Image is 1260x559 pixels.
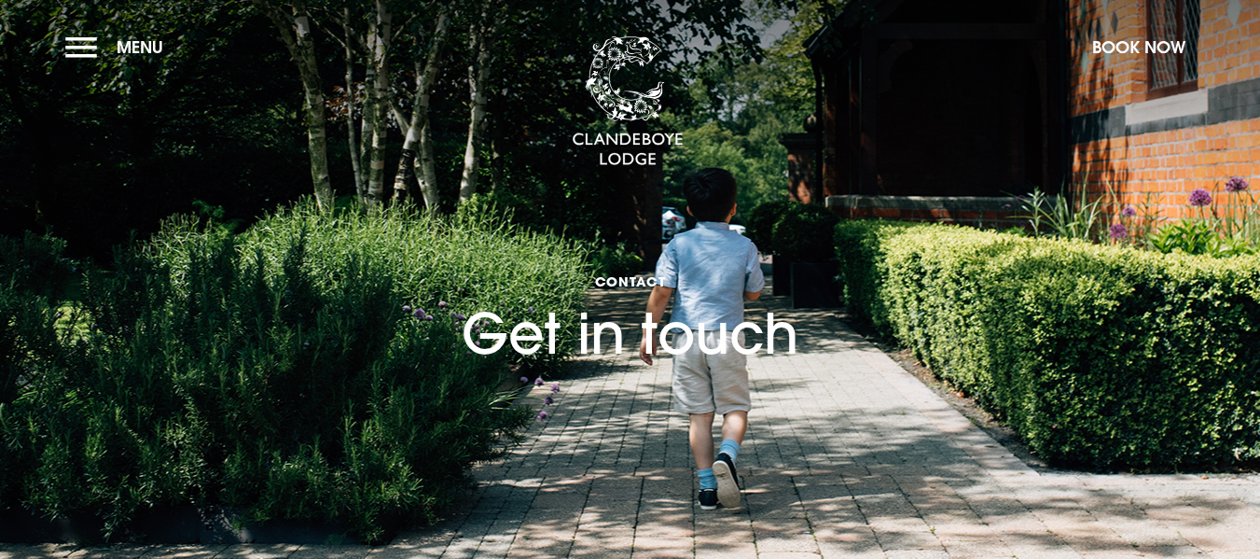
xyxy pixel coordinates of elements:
button: Menu [65,27,173,67]
button: Book Now [1083,27,1195,67]
span: Menu [117,36,163,58]
h1: Get in touch [462,203,798,367]
img: Clandeboye Lodge [572,36,684,167]
span: Contact [462,273,798,290]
